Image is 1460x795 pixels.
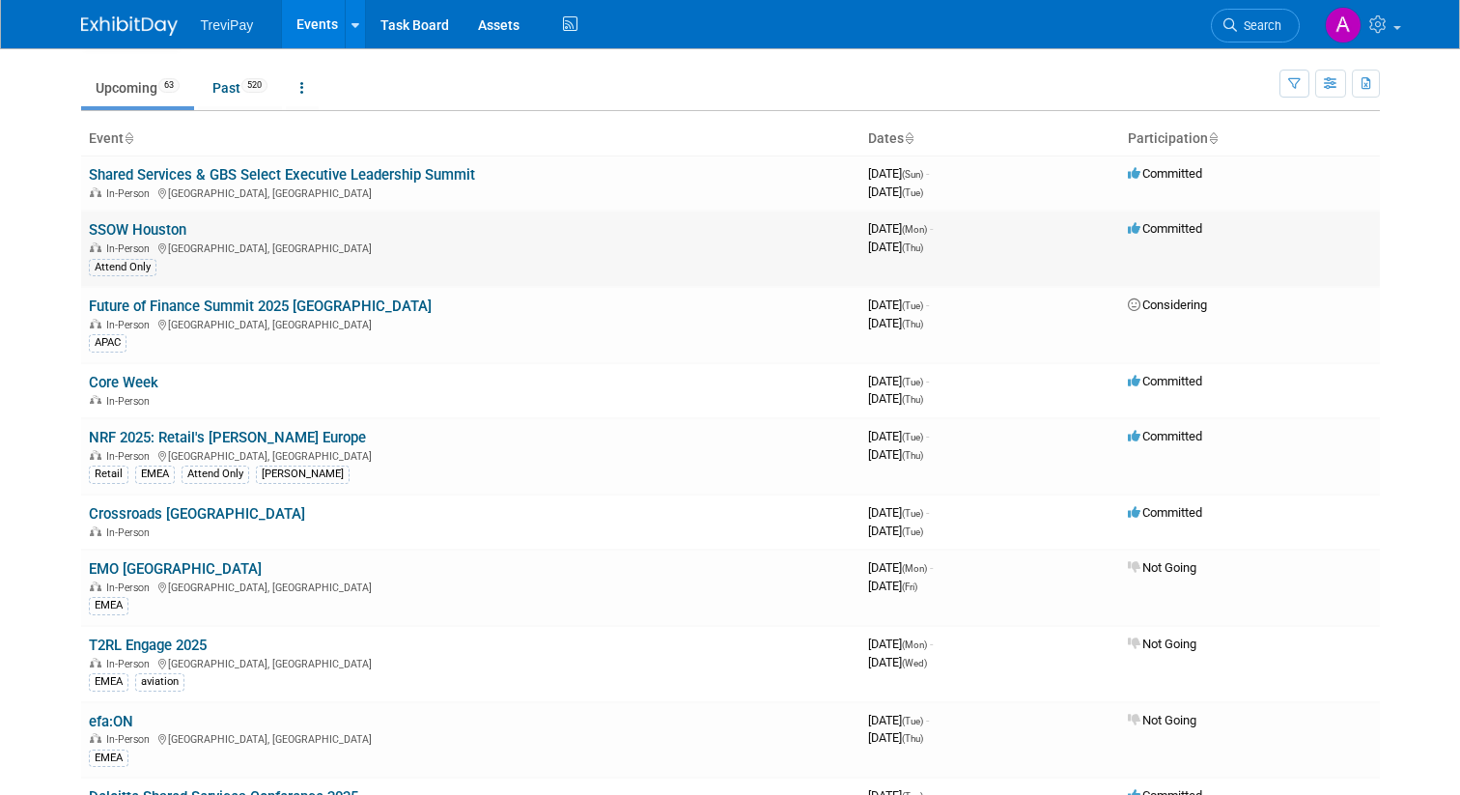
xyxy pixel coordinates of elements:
span: [DATE] [868,505,929,520]
span: (Tue) [902,187,923,198]
span: Considering [1128,298,1207,312]
img: In-Person Event [90,319,101,328]
div: [GEOGRAPHIC_DATA], [GEOGRAPHIC_DATA] [89,316,853,331]
span: - [926,374,929,388]
span: [DATE] [868,166,929,181]
div: [PERSON_NAME] [256,466,350,483]
span: In-Person [106,187,155,200]
span: 520 [241,78,267,93]
span: [DATE] [868,221,933,236]
span: Not Going [1128,713,1196,727]
a: Sort by Event Name [124,130,133,146]
div: APAC [89,334,126,352]
div: [GEOGRAPHIC_DATA], [GEOGRAPHIC_DATA] [89,447,853,463]
span: [DATE] [868,713,929,727]
span: [DATE] [868,391,923,406]
span: In-Person [106,395,155,408]
span: [DATE] [868,637,933,651]
span: (Tue) [902,377,923,387]
a: Sort by Participation Type [1208,130,1218,146]
img: In-Person Event [90,733,101,743]
span: [DATE] [868,560,933,575]
span: - [930,637,933,651]
a: Search [1211,9,1300,43]
span: (Tue) [902,432,923,442]
div: EMEA [89,673,128,691]
a: NRF 2025: Retail's [PERSON_NAME] Europe [89,429,366,446]
span: - [930,560,933,575]
span: Not Going [1128,560,1196,575]
span: (Fri) [902,582,917,592]
span: [DATE] [868,730,923,745]
span: [DATE] [868,185,923,199]
img: ExhibitDay [81,16,178,36]
div: EMEA [135,466,175,483]
a: SSOW Houston [89,221,186,239]
a: Future of Finance Summit 2025 [GEOGRAPHIC_DATA] [89,298,432,315]
a: Shared Services & GBS Select Executive Leadership Summit [89,166,475,184]
a: Past520 [198,70,282,106]
span: (Thu) [902,394,923,405]
span: [DATE] [868,579,917,593]
a: efa:ON [89,713,133,730]
img: In-Person Event [90,450,101,460]
img: In-Person Event [90,242,101,252]
span: 63 [158,78,180,93]
div: [GEOGRAPHIC_DATA], [GEOGRAPHIC_DATA] [89,185,853,200]
span: In-Person [106,450,155,463]
span: [DATE] [868,240,923,254]
a: Crossroads [GEOGRAPHIC_DATA] [89,505,305,523]
span: (Thu) [902,319,923,329]
span: [DATE] [868,447,923,462]
div: [GEOGRAPHIC_DATA], [GEOGRAPHIC_DATA] [89,730,853,746]
span: - [926,713,929,727]
span: [DATE] [868,374,929,388]
img: In-Person Event [90,526,101,536]
span: Committed [1128,374,1202,388]
span: Search [1237,18,1281,33]
a: Sort by Start Date [904,130,913,146]
span: (Thu) [902,242,923,253]
div: Retail [89,466,128,483]
span: (Wed) [902,658,927,668]
span: (Mon) [902,224,927,235]
span: (Tue) [902,716,923,726]
div: [GEOGRAPHIC_DATA], [GEOGRAPHIC_DATA] [89,655,853,670]
img: Andy Duong [1325,7,1362,43]
span: (Mon) [902,639,927,650]
span: - [926,505,929,520]
span: Committed [1128,505,1202,520]
span: In-Person [106,319,155,331]
a: Upcoming63 [81,70,194,106]
span: [DATE] [868,655,927,669]
span: [DATE] [868,298,929,312]
img: In-Person Event [90,187,101,197]
span: In-Person [106,242,155,255]
div: [GEOGRAPHIC_DATA], [GEOGRAPHIC_DATA] [89,240,853,255]
a: EMO [GEOGRAPHIC_DATA] [89,560,262,578]
span: Committed [1128,221,1202,236]
span: [DATE] [868,524,923,538]
div: Attend Only [89,259,156,276]
span: (Thu) [902,450,923,461]
span: In-Person [106,582,155,594]
div: Attend Only [182,466,249,483]
div: EMEA [89,597,128,614]
span: Committed [1128,429,1202,443]
span: Not Going [1128,637,1196,651]
div: aviation [135,673,184,691]
span: In-Person [106,526,155,539]
th: Dates [860,123,1120,156]
span: TreviPay [201,17,254,33]
div: EMEA [89,750,128,767]
th: Participation [1120,123,1380,156]
span: (Thu) [902,733,923,744]
span: In-Person [106,658,155,670]
span: In-Person [106,733,155,746]
span: (Tue) [902,300,923,311]
span: [DATE] [868,316,923,330]
span: - [926,166,929,181]
div: [GEOGRAPHIC_DATA], [GEOGRAPHIC_DATA] [89,579,853,594]
a: T2RL Engage 2025 [89,637,207,654]
span: (Tue) [902,508,923,519]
